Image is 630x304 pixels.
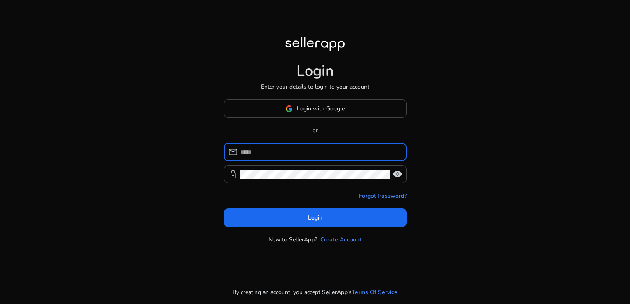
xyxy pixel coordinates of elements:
button: Login with Google [224,99,407,118]
img: google-logo.svg [285,105,293,112]
p: or [224,126,407,135]
a: Terms Of Service [352,288,397,297]
span: mail [228,147,238,157]
span: Login with Google [297,104,345,113]
span: Login [308,213,322,222]
span: visibility [393,169,402,179]
span: lock [228,169,238,179]
p: New to SellerApp? [268,235,317,244]
a: Forgot Password? [359,192,407,200]
h1: Login [296,62,334,80]
a: Create Account [320,235,362,244]
button: Login [224,208,407,227]
p: Enter your details to login to your account [261,82,369,91]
